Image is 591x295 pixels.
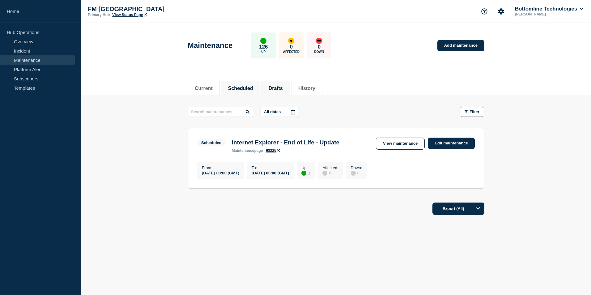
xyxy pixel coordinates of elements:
[514,12,578,16] p: [PERSON_NAME]
[301,171,306,176] div: up
[472,203,484,215] button: Options
[266,148,280,153] a: 68225
[437,40,484,51] a: Add maintenance
[351,165,362,170] p: Down :
[264,109,281,114] p: All dates
[232,148,254,153] span: maintenance
[301,165,310,170] p: Up :
[202,165,239,170] p: From :
[261,50,266,53] p: Up
[195,86,213,91] button: Current
[259,44,268,50] p: 126
[314,50,324,53] p: Down
[322,165,338,170] p: Affected :
[288,38,294,44] div: affected
[88,6,211,13] p: FM [GEOGRAPHIC_DATA]
[112,13,147,17] a: View Status Page
[269,86,283,91] button: Drafts
[376,138,425,150] a: View maintenance
[298,86,315,91] button: History
[252,165,289,170] p: To :
[228,86,253,91] button: Scheduled
[316,38,322,44] div: down
[301,170,310,176] div: 1
[322,171,327,176] div: disabled
[252,170,289,175] div: [DATE] 00:00 (GMT)
[188,41,232,50] h1: Maintenance
[432,203,484,215] button: Export (All)
[261,107,299,117] button: All dates
[460,107,484,117] button: Filter
[260,38,266,44] div: up
[201,140,222,145] div: Scheduled
[232,148,263,153] p: page
[470,109,479,114] span: Filter
[478,5,491,18] button: Support
[188,107,253,117] input: Search maintenances
[202,170,239,175] div: [DATE] 00:00 (GMT)
[232,139,339,146] h3: Internet Explorer - End of Life - Update
[351,171,356,176] div: disabled
[495,5,508,18] button: Account settings
[428,138,475,149] a: Edit maintenance
[318,44,321,50] p: 0
[322,170,338,176] div: 0
[514,6,584,12] button: Bottomline Technologies
[283,50,300,53] p: Affected
[88,13,110,17] p: Primary Hub
[290,44,293,50] p: 0
[351,170,362,176] div: 0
